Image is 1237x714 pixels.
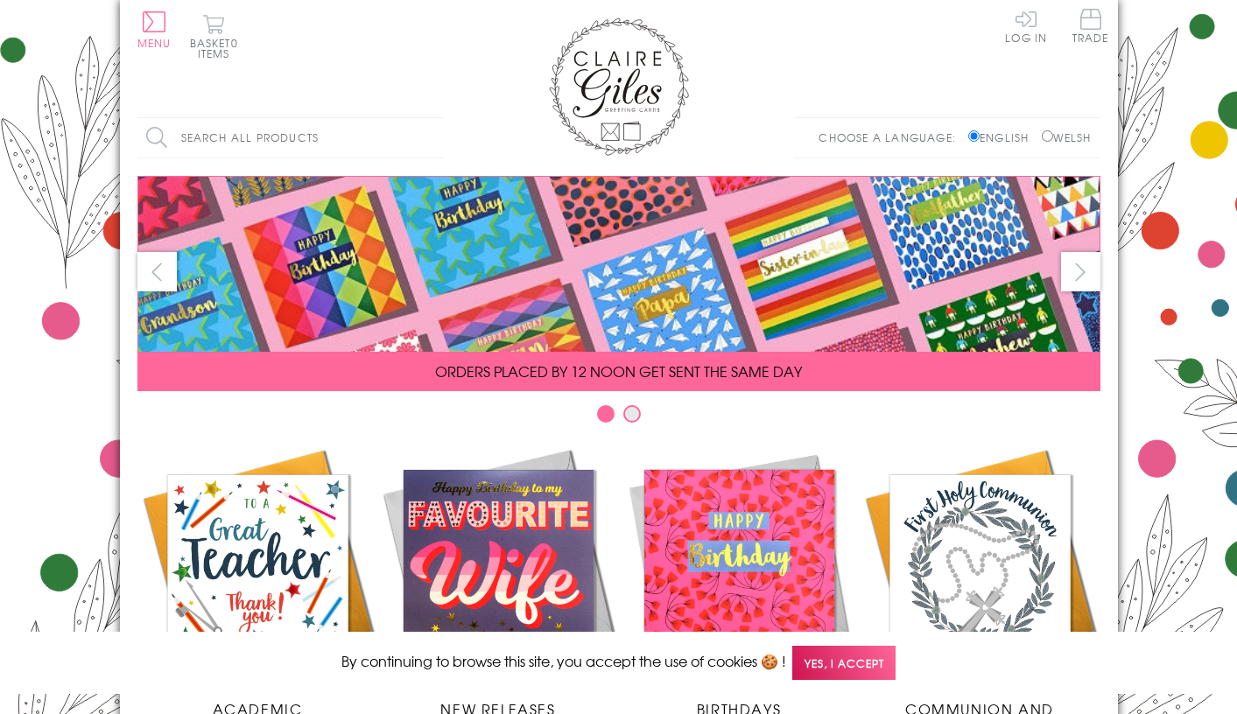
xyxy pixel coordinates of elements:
[597,405,615,423] button: Carousel Page 1 (Current Slide)
[198,35,238,61] span: 0 items
[1061,252,1100,291] button: next
[623,405,641,423] button: Carousel Page 2
[968,129,1037,145] label: English
[819,129,965,145] p: Choose a language:
[137,404,1100,431] div: Carousel Pagination
[968,130,980,142] input: English
[1072,9,1109,46] a: Trade
[426,118,444,157] input: Search
[137,118,444,157] input: Search all products
[137,11,172,48] button: Menu
[1042,129,1092,145] label: Welsh
[435,360,802,381] span: ORDERS PLACED BY 12 NOON GET SENT THE SAME DAY
[1042,130,1053,142] input: Welsh
[549,17,689,156] img: Claire Giles Greetings Cards
[137,252,177,291] button: prev
[1005,9,1047,43] a: Log In
[1072,9,1109,43] span: Trade
[190,14,238,59] button: Basket0 items
[137,35,172,51] span: Menu
[792,646,896,680] span: Yes, I accept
